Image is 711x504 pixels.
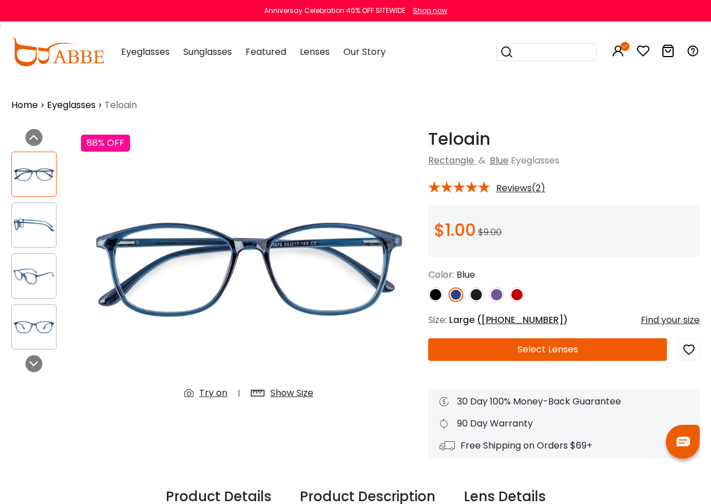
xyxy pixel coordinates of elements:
div: Try on [199,386,227,400]
a: Eyeglasses [47,98,96,112]
span: $1.00 [434,218,476,242]
span: Eyeglasses [511,154,559,167]
img: chat [676,437,690,446]
span: $9.00 [478,226,502,239]
img: abbeglasses.com [11,38,104,66]
span: Eyeglasses [121,45,170,58]
span: Featured [245,45,286,58]
img: Teloain Blue TR Eyeglasses , UniversalBridgeFit , Lightweight Frames from ABBE Glasses [12,163,56,186]
div: Anniversay Celebration 40% OFF SITEWIDE [264,6,406,16]
span: Size: [428,313,447,326]
span: Large ( ) [449,313,568,326]
div: 88% OFF [81,135,130,152]
span: [PHONE_NUMBER] [481,313,563,326]
div: Show Size [270,386,313,400]
a: Rectangle [428,154,474,167]
div: Free Shipping on Orders $69+ [439,439,688,453]
img: Teloain Blue TR Eyeglasses , UniversalBridgeFit , Lightweight Frames from ABBE Glasses [12,265,56,287]
span: Lenses [300,45,330,58]
h1: Teloain [428,129,700,149]
div: Find your size [641,313,700,327]
span: Teloain [105,98,137,112]
div: Shop now [413,6,447,16]
span: Our Story [343,45,386,58]
div: 90 Day Warranty [439,417,688,430]
span: Reviews(2) [496,183,545,193]
a: Shop now [407,6,447,15]
button: Select Lenses [428,338,667,361]
img: Teloain Blue TR Eyeglasses , UniversalBridgeFit , Lightweight Frames from ABBE Glasses [12,214,56,236]
div: 30 Day 100% Money-Back Guarantee [439,395,688,408]
span: Color: [428,268,454,281]
a: Blue [490,154,509,167]
span: Sunglasses [183,45,232,58]
span: & [476,154,488,167]
img: Teloain Blue TR Eyeglasses , UniversalBridgeFit , Lightweight Frames from ABBE Glasses [81,129,417,409]
img: Teloain Blue TR Eyeglasses , UniversalBridgeFit , Lightweight Frames from ABBE Glasses [12,316,56,338]
span: Blue [456,268,475,281]
a: Home [11,98,38,112]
